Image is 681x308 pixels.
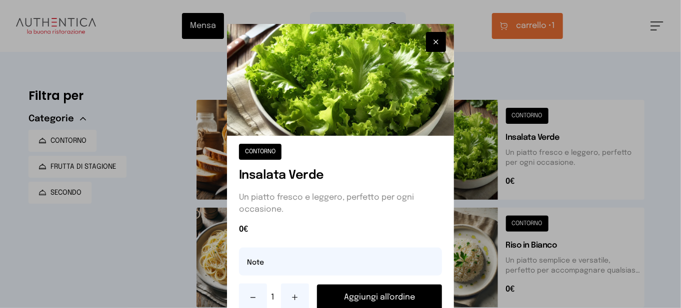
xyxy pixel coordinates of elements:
[239,168,442,184] h1: Insalata Verde
[239,224,442,236] span: 0€
[227,24,454,136] img: Insalata Verde
[239,192,442,216] p: Un piatto fresco e leggero, perfetto per ogni occasione.
[239,144,281,160] button: CONTORNO
[271,292,277,304] span: 1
